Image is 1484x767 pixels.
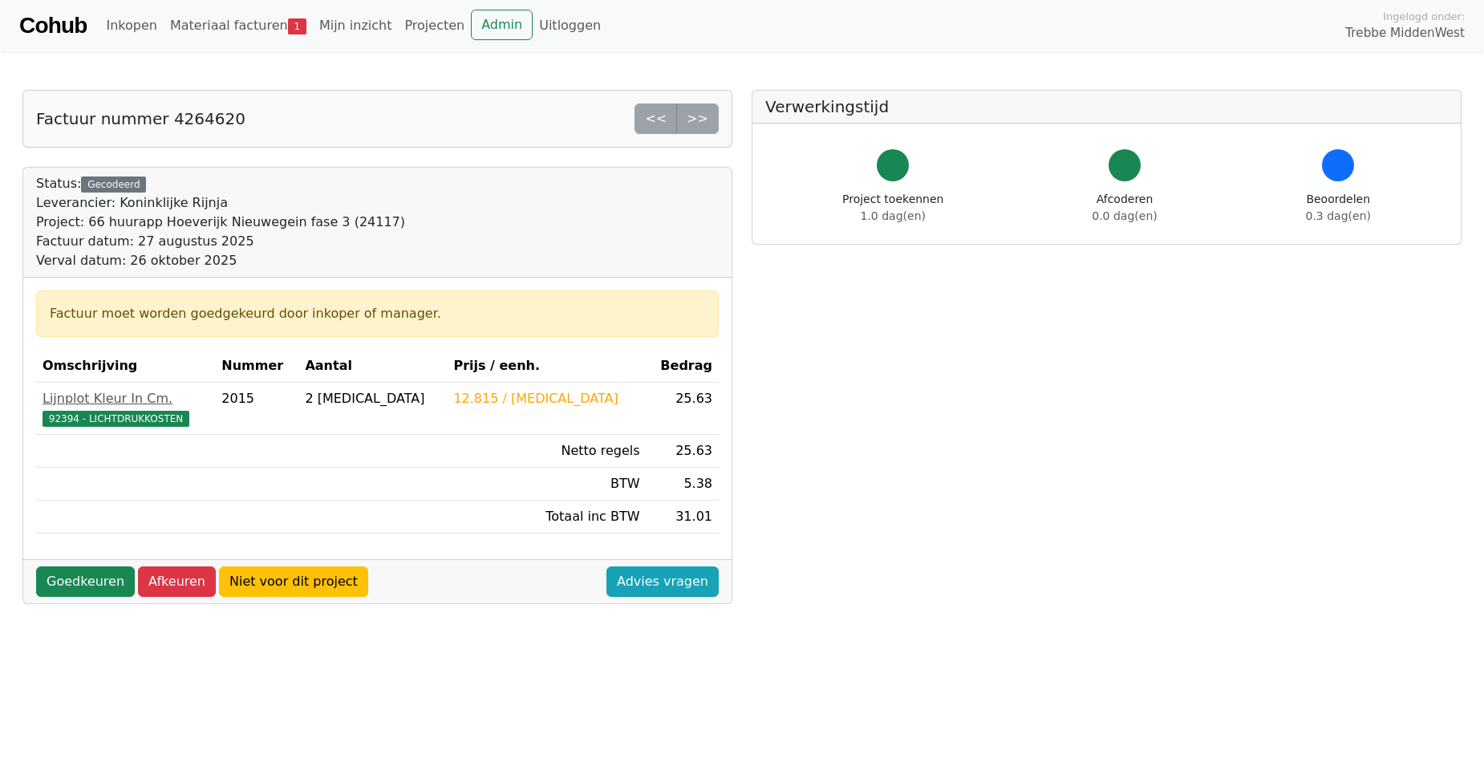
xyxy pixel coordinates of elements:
a: Advies vragen [606,566,719,597]
a: Cohub [19,6,87,45]
span: 0.3 dag(en) [1306,209,1371,222]
span: Trebbe MiddenWest [1345,24,1465,43]
span: Ingelogd onder: [1383,9,1465,24]
td: 5.38 [647,468,719,501]
th: Omschrijving [36,350,215,383]
div: Beoordelen [1306,191,1371,225]
div: Project toekennen [842,191,943,225]
a: Lijnplot Kleur In Cm.92394 - LICHTDRUKKOSTEN [43,389,209,428]
div: 12.815 / [MEDICAL_DATA] [453,389,639,408]
div: Verval datum: 26 oktober 2025 [36,251,405,270]
a: Afkeuren [138,566,216,597]
td: BTW [447,468,646,501]
div: Project: 66 huurapp Hoeverijk Nieuwegein fase 3 (24117) [36,213,405,232]
td: 31.01 [647,501,719,534]
div: Gecodeerd [81,177,146,193]
a: Mijn inzicht [313,10,399,42]
td: 25.63 [647,435,719,468]
td: Netto regels [447,435,646,468]
a: Inkopen [99,10,163,42]
a: Materiaal facturen1 [164,10,313,42]
div: Leverancier: Koninklijke Rijnja [36,193,405,213]
div: Status: [36,174,405,270]
span: 1.0 dag(en) [861,209,926,222]
div: Lijnplot Kleur In Cm. [43,389,209,408]
td: 25.63 [647,383,719,435]
th: Prijs / eenh. [447,350,646,383]
a: Goedkeuren [36,566,135,597]
th: Aantal [298,350,447,383]
th: Nummer [215,350,298,383]
h5: Factuur nummer 4264620 [36,109,245,128]
h5: Verwerkingstijd [765,97,1448,116]
a: Niet voor dit project [219,566,368,597]
td: 2015 [215,383,298,435]
div: 2 [MEDICAL_DATA] [305,389,440,408]
a: Admin [471,10,533,40]
div: Factuur datum: 27 augustus 2025 [36,232,405,251]
a: Projecten [398,10,471,42]
th: Bedrag [647,350,719,383]
span: 0.0 dag(en) [1092,209,1157,222]
a: Uitloggen [533,10,607,42]
div: Afcoderen [1092,191,1157,225]
td: Totaal inc BTW [447,501,646,534]
div: Factuur moet worden goedgekeurd door inkoper of manager. [50,304,705,323]
span: 92394 - LICHTDRUKKOSTEN [43,411,189,427]
span: 1 [288,18,306,34]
